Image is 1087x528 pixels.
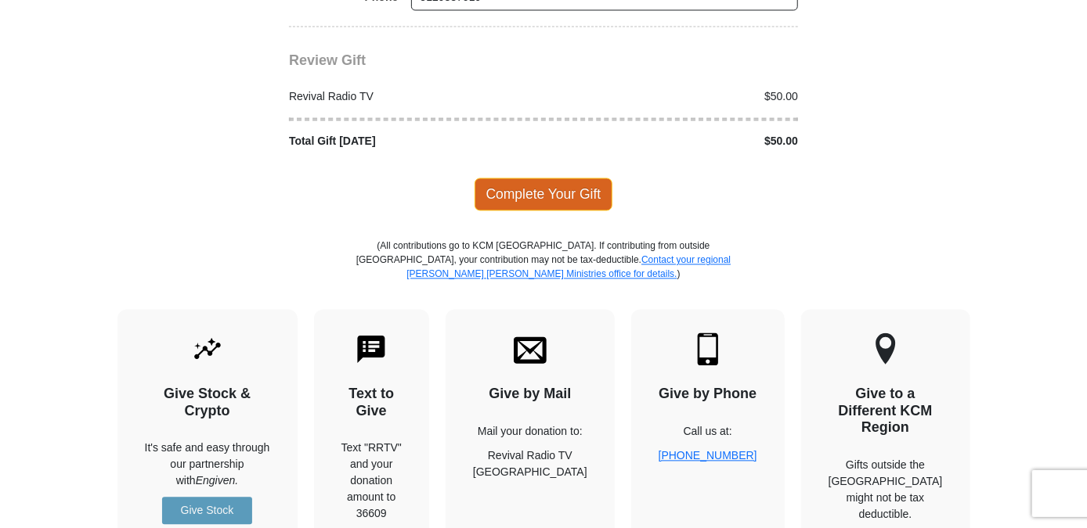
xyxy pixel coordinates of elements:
img: give-by-stock.svg [191,333,224,366]
img: envelope.svg [514,333,547,366]
p: (All contributions go to KCM [GEOGRAPHIC_DATA]. If contributing from outside [GEOGRAPHIC_DATA], y... [356,239,731,310]
img: text-to-give.svg [355,333,388,366]
p: Gifts outside the [GEOGRAPHIC_DATA] might not be tax deductible. [829,458,943,523]
i: Engiven. [196,475,238,487]
h4: Give Stock & Crypto [145,386,270,420]
h4: Give by Phone [659,386,757,404]
h4: Text to Give [341,386,403,420]
h4: Give to a Different KCM Region [829,386,943,437]
img: other-region [875,333,897,366]
p: Call us at: [659,424,757,440]
span: Review Gift [289,53,366,69]
div: Revival Radio TV [281,89,544,106]
a: Give Stock [162,497,252,525]
div: $50.00 [543,89,807,106]
div: Total Gift [DATE] [281,134,544,150]
h4: Give by Mail [473,386,587,404]
p: It's safe and easy through our partnership with [145,440,270,490]
div: Text "RRTV" and your donation amount to 36609 [341,440,403,523]
p: Mail your donation to: [473,424,587,440]
p: Revival Radio TV [GEOGRAPHIC_DATA] [473,448,587,481]
div: $50.00 [543,134,807,150]
span: Complete Your Gift [475,178,613,211]
img: mobile.svg [692,333,724,366]
a: [PHONE_NUMBER] [659,450,757,462]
